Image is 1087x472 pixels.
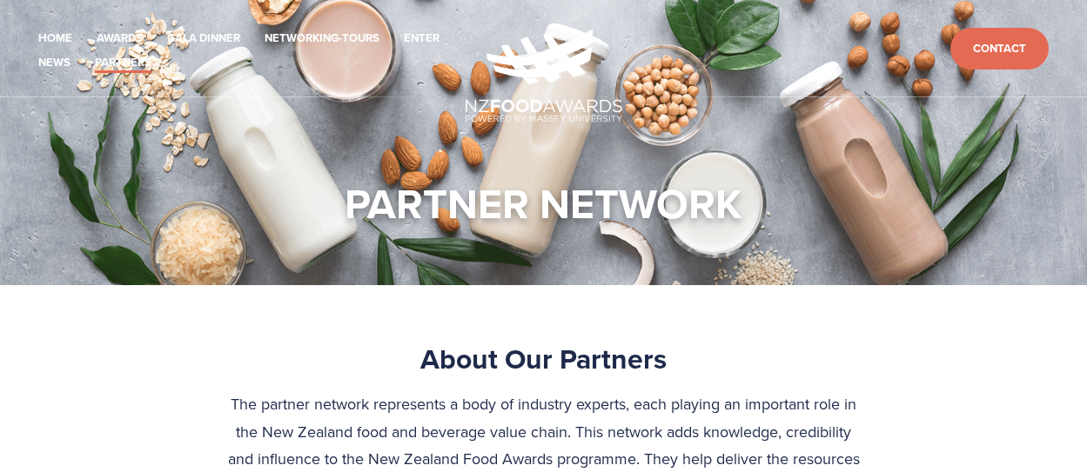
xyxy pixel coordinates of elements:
a: Networking-Tours [265,29,379,49]
a: Awards [97,29,143,49]
a: News [38,53,70,73]
a: Home [38,29,72,49]
h1: PARTNER NETWORK [345,177,742,229]
a: Contact [950,28,1049,70]
a: Gala Dinner [167,29,240,49]
a: Partners [95,53,151,73]
strong: About Our Partners [420,338,667,379]
a: Enter [404,29,439,49]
